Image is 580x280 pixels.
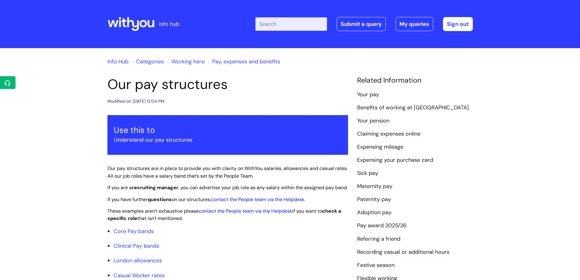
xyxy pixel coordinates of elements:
h1: Our pay structures [107,76,348,93]
a: Paternity pay [357,196,391,204]
span: These examples aren't exhaustive please if you want to that isn't mentioned. [107,208,341,222]
li: Working here [165,57,205,66]
li: Solution home [130,57,164,66]
a: Maternity pay [357,183,392,190]
a: Sign out [443,17,473,31]
a: Working here [171,58,205,65]
a: My queries [395,17,433,31]
p: Understand our pay structures. [114,135,342,145]
a: Core Pay bands [114,228,154,235]
span: If you have further on our structures, . [107,196,305,203]
a: contact the People team via the Helpdesk [211,196,304,203]
li: Pay, expenses and benefits [206,57,280,66]
a: Festive season [357,261,395,269]
a: Your pension [357,117,389,125]
a: Sick pay [357,169,378,177]
a: Claiming expenses online [357,130,420,138]
a: London allowances [114,257,162,264]
a: Pay award 2025/26 [357,222,406,230]
strong: recruiting manager [132,184,178,191]
a: Adoption pay [357,209,392,217]
a: Clinical Pay bands [114,242,159,250]
a: Expensing your purchase card [357,156,433,164]
a: Info Hub [107,58,128,65]
span: If you are a , you can advertise your job role as any salary within the assigned pay band. [107,184,348,191]
a: Benefits of working at [GEOGRAPHIC_DATA] [357,104,469,112]
a: Submit a query [337,17,386,31]
div: | - [255,17,473,31]
a: Casual Worker rates [114,272,165,279]
a: contact the People team via the Helpdesk [199,208,292,214]
strong: questions [148,196,172,203]
a: Your pay [357,91,379,99]
a: Expensing mileage [357,143,403,151]
input: Search [255,17,327,31]
a: Pay, expenses and benefits [212,58,280,65]
span: Our pay structures are in place to provide you with clarity on WithYou salaries, allowances and c... [107,165,348,179]
div: Modified on: [DATE] 12:04 PM [107,97,164,105]
p: info hub [159,19,179,29]
h4: Related Information [357,76,473,85]
a: Recording casual or additional hours [357,248,449,256]
a: Referring a friend [357,235,400,243]
a: Categories [136,58,164,65]
h3: Use this to [114,125,342,135]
